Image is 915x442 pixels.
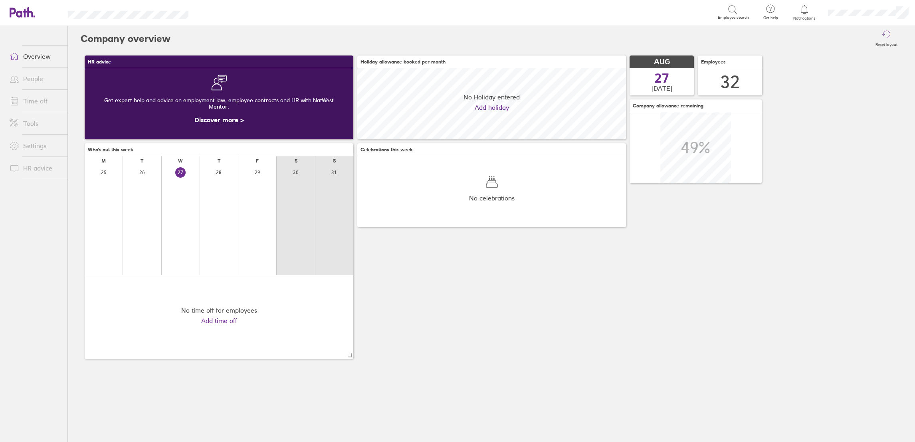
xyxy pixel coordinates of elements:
span: Celebrations this week [360,147,413,153]
a: Overview [3,48,67,64]
div: Get expert help and advice on employment law, employee contracts and HR with NatWest Mentor. [91,91,347,116]
h2: Company overview [81,26,170,52]
span: No Holiday entered [463,93,520,101]
a: Notifications [792,4,818,21]
a: Add time off [201,317,237,324]
a: Settings [3,138,67,154]
span: HR advice [88,59,111,65]
div: S [333,158,336,164]
div: T [141,158,143,164]
a: Discover more > [194,116,244,124]
button: Reset layout [871,26,902,52]
label: Reset layout [871,40,902,47]
div: M [101,158,106,164]
span: Get help [758,16,784,20]
a: Add holiday [475,104,509,111]
div: F [256,158,259,164]
span: Employees [701,59,726,65]
span: No celebrations [469,194,515,202]
div: 32 [721,72,740,92]
span: 27 [655,72,669,85]
div: Search [210,8,230,16]
span: Holiday allowance booked per month [360,59,446,65]
a: HR advice [3,160,67,176]
span: AUG [654,58,670,66]
a: People [3,71,67,87]
div: T [218,158,220,164]
div: W [178,158,183,164]
span: Employee search [718,15,749,20]
div: S [295,158,297,164]
span: [DATE] [652,85,672,92]
span: Who's out this week [88,147,133,153]
span: Notifications [792,16,818,21]
div: No time off for employees [181,307,257,314]
span: Company allowance remaining [633,103,703,109]
a: Tools [3,115,67,131]
a: Time off [3,93,67,109]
